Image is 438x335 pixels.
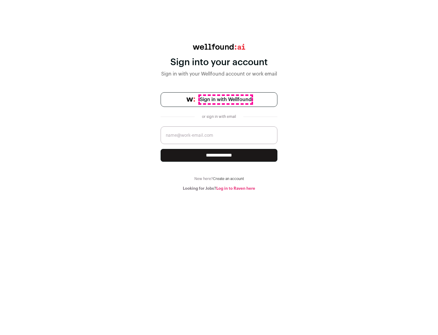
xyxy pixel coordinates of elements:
[161,92,277,107] a: Sign in with Wellfound
[161,70,277,78] div: Sign in with your Wellfound account or work email
[213,177,244,181] a: Create an account
[186,97,195,102] img: wellfound-symbol-flush-black-fb3c872781a75f747ccb3a119075da62bfe97bd399995f84a933054e44a575c4.png
[161,126,277,144] input: name@work-email.com
[161,57,277,68] div: Sign into your account
[161,186,277,191] div: Looking for Jobs?
[216,186,255,190] a: Log in to Raven here
[161,176,277,181] div: New here?
[200,114,238,119] div: or sign in with email
[193,44,245,50] img: wellfound:ai
[200,96,252,103] span: Sign in with Wellfound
